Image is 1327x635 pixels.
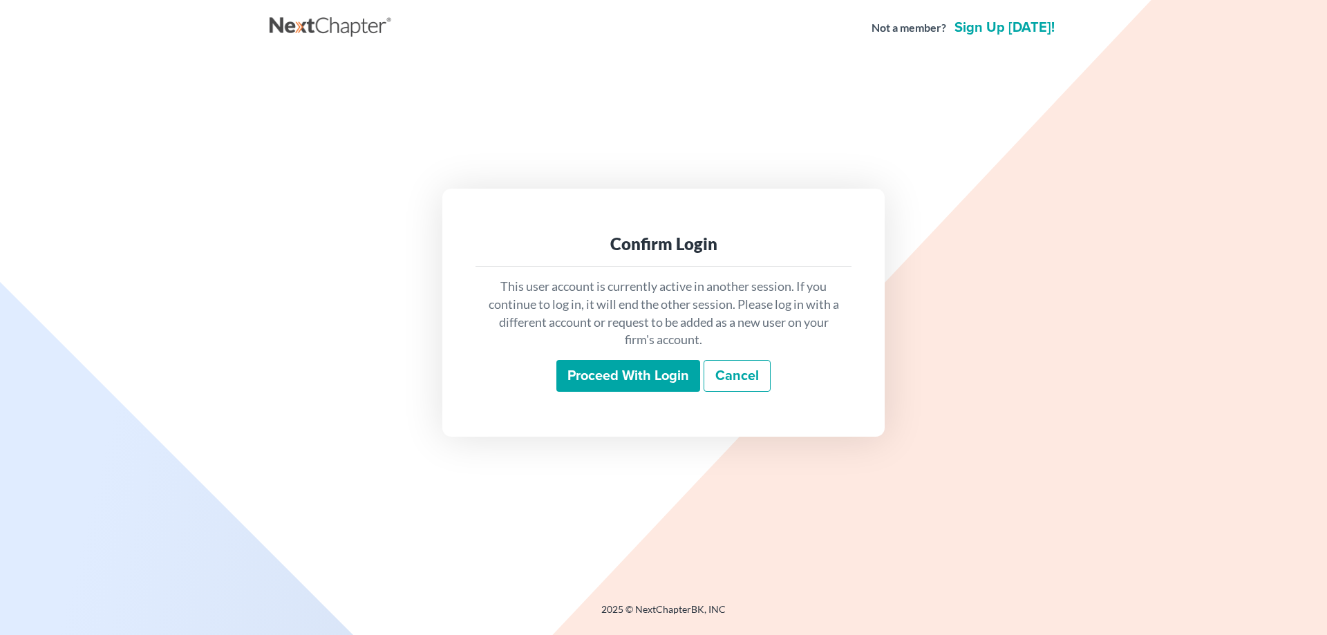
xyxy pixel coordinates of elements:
[270,603,1057,627] div: 2025 © NextChapterBK, INC
[556,360,700,392] input: Proceed with login
[704,360,771,392] a: Cancel
[487,233,840,255] div: Confirm Login
[487,278,840,349] p: This user account is currently active in another session. If you continue to log in, it will end ...
[872,20,946,36] strong: Not a member?
[952,21,1057,35] a: Sign up [DATE]!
